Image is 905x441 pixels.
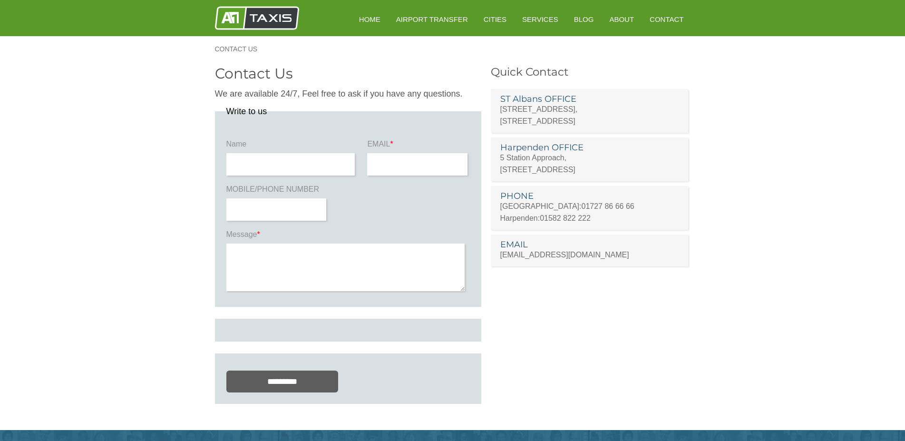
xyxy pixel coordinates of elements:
label: Name [226,139,358,153]
p: [GEOGRAPHIC_DATA]: [500,200,679,212]
h3: ST Albans OFFICE [500,95,679,103]
label: MOBILE/PHONE NUMBER [226,184,329,198]
h3: EMAIL [500,240,679,249]
label: Message [226,229,470,244]
a: About [603,8,641,31]
p: Harpenden: [500,212,679,224]
p: We are available 24/7, Feel free to ask if you have any questions. [215,88,481,100]
a: [EMAIL_ADDRESS][DOMAIN_NAME] [500,251,629,259]
a: HOME [352,8,387,31]
a: Contact [643,8,690,31]
a: Cities [477,8,513,31]
label: EMAIL [367,139,469,153]
a: 01727 86 66 66 [582,202,634,210]
a: Blog [567,8,601,31]
img: A1 Taxis [215,6,299,30]
a: Airport Transfer [389,8,475,31]
h3: Quick Contact [491,67,691,78]
p: [STREET_ADDRESS], [STREET_ADDRESS] [500,103,679,127]
h3: PHONE [500,192,679,200]
a: Contact Us [215,46,267,52]
legend: Write to us [226,107,267,116]
p: 5 Station Approach, [STREET_ADDRESS] [500,152,679,176]
a: 01582 822 222 [540,214,591,222]
h3: Harpenden OFFICE [500,143,679,152]
h2: Contact Us [215,67,481,81]
a: Services [516,8,565,31]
